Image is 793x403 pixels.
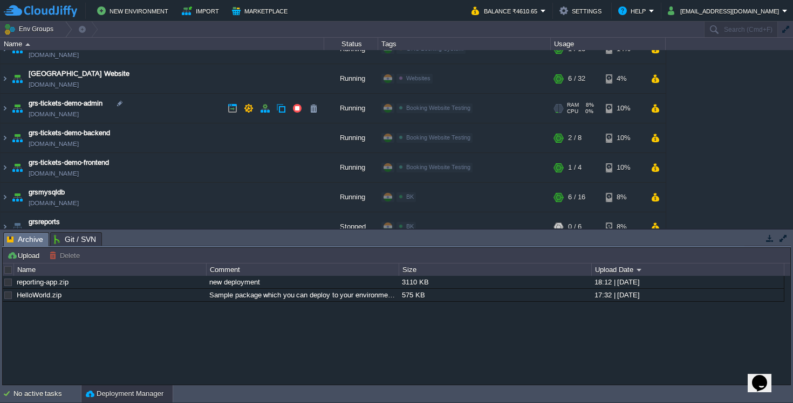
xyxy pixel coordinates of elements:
img: AMDAwAAAACH5BAEAAAAALAAAAAABAAEAAAICRAEAOw== [10,64,25,93]
div: Name [15,263,206,276]
div: 4% [606,64,641,93]
a: HelloWorld.zip [17,291,61,299]
div: Upload Date [592,263,784,276]
span: Booking Website Testing [406,134,470,141]
a: [DOMAIN_NAME] [29,138,79,149]
div: Usage [551,38,665,50]
div: 10% [606,153,641,182]
div: Stopped [324,212,378,241]
span: BK [406,223,414,230]
div: 10% [606,123,641,152]
div: Running [324,94,378,123]
img: AMDAwAAAACH5BAEAAAAALAAAAAABAAEAAAICRAEAOw== [25,43,30,46]
img: AMDAwAAAACH5BAEAAAAALAAAAAABAAEAAAICRAEAOw== [1,123,9,152]
img: AMDAwAAAACH5BAEAAAAALAAAAAABAAEAAAICRAEAOw== [1,183,9,212]
a: grsmysqldb [29,187,65,198]
div: 6 / 32 [568,64,585,93]
div: 2 / 8 [568,123,582,152]
span: Archive [7,233,43,246]
button: Help [618,4,649,17]
div: new deployment [207,276,398,288]
span: Websites [406,75,430,81]
img: AMDAwAAAACH5BAEAAAAALAAAAAABAAEAAAICRAEAOw== [1,153,9,182]
span: Booking Website Testing [406,164,470,170]
button: Env Groups [4,22,57,37]
div: 10% [606,94,641,123]
a: [DOMAIN_NAME] [29,79,79,90]
button: Marketplace [232,4,291,17]
div: 575 KB [399,289,591,301]
span: Booking Website Testing [406,105,470,111]
div: Running [324,123,378,152]
a: grs-tickets-demo-backend [29,128,110,138]
img: AMDAwAAAACH5BAEAAAAALAAAAAABAAEAAAICRAEAOw== [10,123,25,152]
button: Balance ₹4610.65 [471,4,541,17]
div: Comment [207,263,399,276]
a: grs-tickets-demo-frontend [29,157,109,168]
div: 0 / 6 [568,212,582,241]
img: AMDAwAAAACH5BAEAAAAALAAAAAABAAEAAAICRAEAOw== [1,64,9,93]
div: Name [1,38,324,50]
div: Running [324,153,378,182]
a: reporting-app.zip [17,278,69,286]
div: 1 / 4 [568,153,582,182]
div: 17:32 | [DATE] [592,289,783,301]
button: Upload [7,251,43,260]
span: Git / SVN [54,233,96,246]
img: CloudJiffy [4,4,77,18]
span: 0% [583,108,593,115]
a: grs-tickets-demo-admin [29,98,102,109]
div: Running [324,183,378,212]
a: [DOMAIN_NAME] [29,50,79,60]
div: Status [325,38,378,50]
button: Import [182,4,222,17]
img: AMDAwAAAACH5BAEAAAAALAAAAAABAAEAAAICRAEAOw== [1,94,9,123]
div: No active tasks [13,385,81,402]
div: Sample package which you can deploy to your environment. Feel free to delete and upload a package... [207,289,398,301]
img: AMDAwAAAACH5BAEAAAAALAAAAAABAAEAAAICRAEAOw== [10,183,25,212]
img: AMDAwAAAACH5BAEAAAAALAAAAAABAAEAAAICRAEAOw== [10,212,25,241]
img: AMDAwAAAACH5BAEAAAAALAAAAAABAAEAAAICRAEAOw== [1,212,9,241]
button: Delete [49,251,83,260]
span: CPU [567,108,578,115]
span: RAM [567,102,579,108]
div: Running [324,64,378,93]
div: Size [400,263,591,276]
div: Tags [379,38,550,50]
button: New Environment [97,4,172,17]
button: Deployment Manager [86,388,163,399]
button: Settings [559,4,605,17]
span: 8% [583,102,594,108]
div: 8% [606,183,641,212]
span: [DOMAIN_NAME] [29,198,79,209]
img: AMDAwAAAACH5BAEAAAAALAAAAAABAAEAAAICRAEAOw== [10,153,25,182]
img: AMDAwAAAACH5BAEAAAAALAAAAAABAAEAAAICRAEAOw== [10,94,25,123]
div: 3110 KB [399,276,591,288]
a: [DOMAIN_NAME] [29,168,79,179]
iframe: chat widget [748,360,782,392]
div: 8% [606,212,641,241]
div: 18:12 | [DATE] [592,276,783,288]
a: [GEOGRAPHIC_DATA] Website [29,68,129,79]
span: BK [406,193,414,200]
a: [DOMAIN_NAME] [29,109,79,120]
a: [DOMAIN_NAME] [29,227,79,238]
a: grsreports [29,217,60,227]
button: [EMAIL_ADDRESS][DOMAIN_NAME] [668,4,782,17]
div: 6 / 16 [568,183,585,212]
